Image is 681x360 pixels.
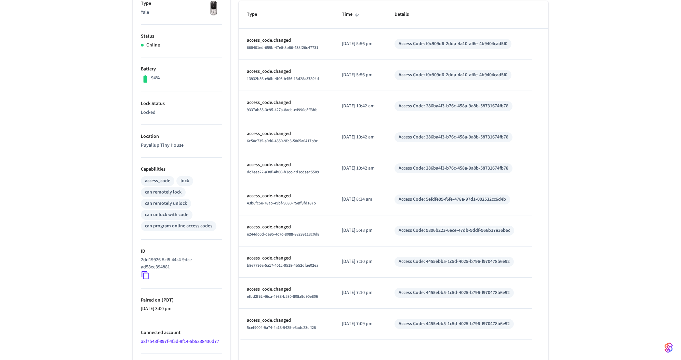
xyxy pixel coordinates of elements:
[342,289,378,296] p: [DATE] 7:10 pm
[160,297,174,304] span: ( PDT )
[247,317,325,324] p: access_code.changed
[247,9,266,20] span: Type
[247,99,325,106] p: access_code.changed
[141,297,222,304] p: Paired on
[247,130,325,137] p: access_code.changed
[342,71,378,79] p: [DATE] 5:56 pm
[151,75,160,82] p: 94%
[342,258,378,265] p: [DATE] 7:10 pm
[145,200,187,207] div: can remotely unlock
[141,9,222,16] p: Yale
[247,255,325,262] p: access_code.changed
[141,256,219,271] p: 2dd19926-5cf5-44c4-9dce-ad58ee394881
[399,134,508,141] div: Access Code: 286ba4f3-b76c-458a-9a8b-58731674fb78
[141,100,222,107] p: Lock Status
[141,66,222,73] p: Battery
[399,289,510,296] div: Access Code: 4455ebb5-1c5d-4025-b796-f970478b6e92
[342,196,378,203] p: [DATE] 8:34 am
[399,40,507,48] div: Access Code: f0c909d6-2dda-4a10-af6e-4b9404cad5f0
[146,42,160,49] p: Online
[342,227,378,234] p: [DATE] 5:48 pm
[247,161,325,169] p: access_code.changed
[247,192,325,200] p: access_code.changed
[141,142,222,149] p: Puyallup Tiny House
[247,200,316,206] span: 43b6fc5e-78ab-49bf-9030-75eff8fd187b
[145,177,170,185] div: access_code
[239,1,548,339] table: sticky table
[342,40,378,48] p: [DATE] 5:56 pm
[145,211,188,218] div: can unlock with code
[342,134,378,141] p: [DATE] 10:42 am
[141,133,222,140] p: Location
[145,189,182,196] div: can remotely lock
[247,325,316,331] span: 5cef9004-9a74-4a13-9425-e3adc23cff28
[141,248,222,255] p: ID
[247,76,319,82] span: 13932b36-e96b-4f06-b456-13d28a37894d
[399,320,510,328] div: Access Code: 4455ebb5-1c5d-4025-b796-f970478b6e92
[247,286,325,293] p: access_code.changed
[181,177,189,185] div: lock
[399,227,510,234] div: Access Code: 9806b223-6ece-47db-9ddf-966b37e36b6c
[247,45,318,51] span: 668401ed-659b-47e8-8b86-438f26c47731
[247,68,325,75] p: access_code.changed
[141,33,222,40] p: Status
[399,71,507,79] div: Access Code: f0c909d6-2dda-4a10-af6e-4b9404cad5f0
[247,263,318,268] span: b8e7796a-5a17-401c-9518-4b52dfae02ea
[141,338,219,345] a: a8f7b43f-897f-4f5d-9f14-5b5338430d77
[141,166,222,173] p: Capabilities
[141,109,222,116] p: Locked
[665,342,673,353] img: SeamLogoGradient.69752ec5.svg
[342,103,378,110] p: [DATE] 10:42 am
[247,224,325,231] p: access_code.changed
[247,169,319,175] span: dc7eea22-a38f-4b00-b3cc-cd3cdaac5509
[395,9,418,20] span: Details
[247,138,318,144] span: 6c50c735-a0d6-4350-9fc3-5865a0417b9c
[399,258,510,265] div: Access Code: 4455ebb5-1c5d-4025-b796-f970478b6e92
[399,103,508,110] div: Access Code: 286ba4f3-b76c-458a-9a8b-58731674fb78
[145,223,212,230] div: can program online access codes
[247,231,319,237] span: e244dc0d-de95-4c7c-8088-88299113c0d8
[141,305,222,312] p: [DATE] 3:00 pm
[342,9,361,20] span: Time
[247,294,318,299] span: efbd2f92-46ca-4938-b530-808a9d90e806
[399,196,506,203] div: Access Code: 5efdfe09-f6fe-478a-97d1-002532cc6d4b
[247,107,318,113] span: 9337ab53-3c95-427a-8acb-e4990c5ff3bb
[247,37,325,44] p: access_code.changed
[399,165,508,172] div: Access Code: 286ba4f3-b76c-458a-9a8b-58731674fb78
[141,329,222,336] p: Connected account
[342,320,378,328] p: [DATE] 7:09 pm
[342,165,378,172] p: [DATE] 10:42 am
